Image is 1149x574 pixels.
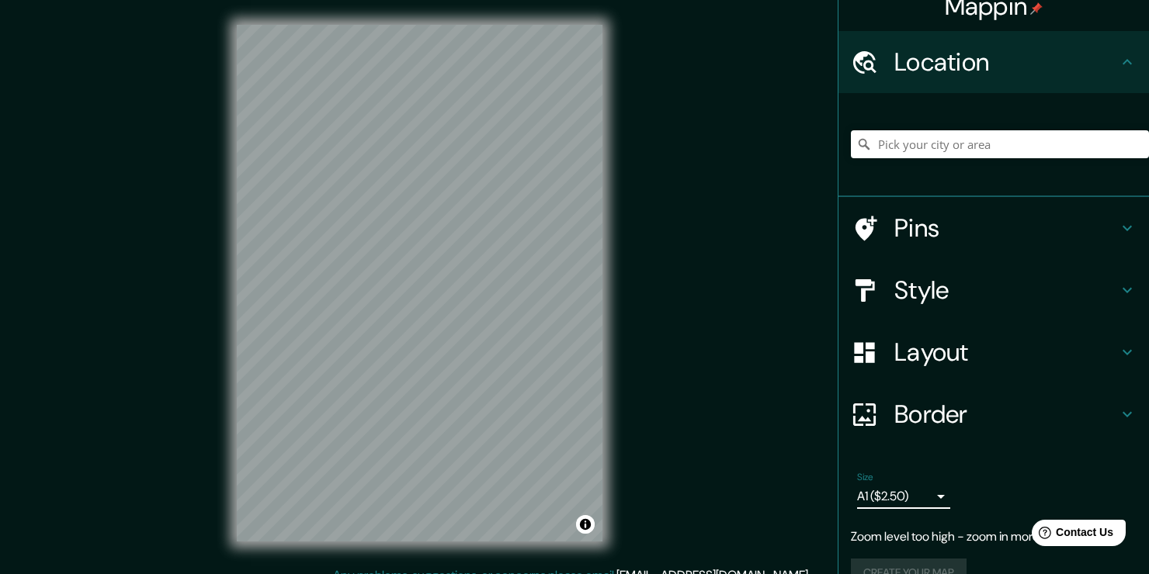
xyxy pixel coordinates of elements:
h4: Layout [894,337,1118,368]
h4: Location [894,47,1118,78]
div: Location [838,31,1149,93]
h4: Border [894,399,1118,430]
button: Toggle attribution [576,515,595,534]
p: Zoom level too high - zoom in more [851,527,1137,546]
h4: Pins [894,213,1118,244]
div: Border [838,383,1149,445]
img: pin-icon.png [1030,2,1043,15]
h4: Style [894,275,1118,306]
div: Layout [838,321,1149,383]
canvas: Map [237,25,602,541]
iframe: Help widget launcher [1011,513,1132,557]
input: Pick your city or area [851,130,1149,158]
div: A1 ($2.50) [857,484,950,509]
div: Style [838,259,1149,321]
div: Pins [838,197,1149,259]
label: Size [857,471,873,484]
